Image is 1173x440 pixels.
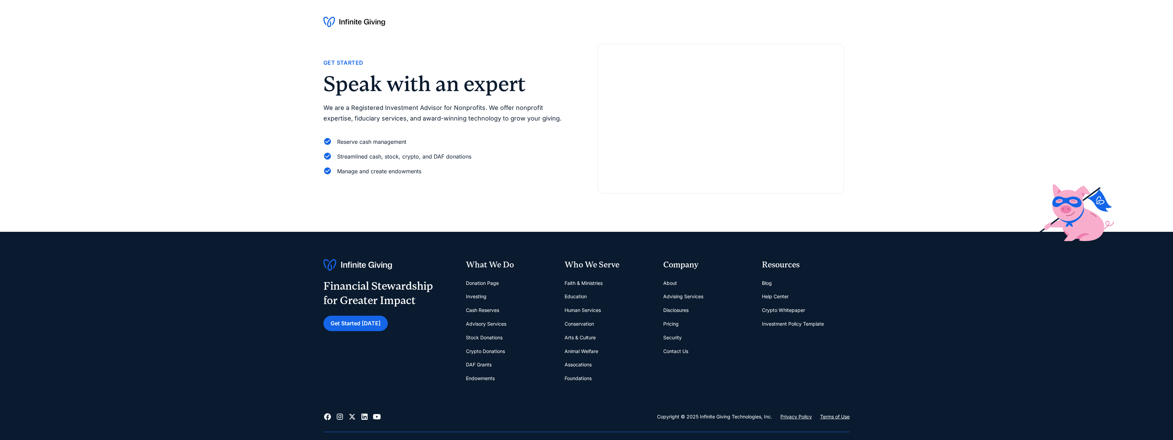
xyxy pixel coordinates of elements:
[762,317,824,331] a: Investment Policy Template
[323,103,570,124] p: We are a Registered Investment Advisor for Nonprofits. We offer nonprofit expertise, fiduciary se...
[663,290,703,303] a: Advising Services
[466,259,554,271] div: What We Do
[466,331,503,344] a: Stock Donations
[466,290,486,303] a: Investing
[565,276,603,290] a: Faith & Ministries
[337,152,471,161] div: Streamlined cash, stock, crypto, and DAF donations
[762,290,789,303] a: Help Center
[466,317,506,331] a: Advisory Services
[323,279,433,307] div: Financial Stewardship for Greater Impact
[337,167,421,176] div: Manage and create endowments
[466,344,505,358] a: Crypto Donations
[657,413,772,421] div: Copyright © 2025 Infinite Giving Technologies, Inc.
[609,66,833,182] iframe: Form 0
[663,317,679,331] a: Pricing
[565,259,652,271] div: Who We Serve
[663,331,682,344] a: Security
[466,372,495,385] a: Endowments
[565,358,592,372] a: Assocations
[337,137,406,147] div: Reserve cash management
[762,303,805,317] a: Crypto Whitepaper
[565,317,594,331] a: Conservation
[762,259,850,271] div: Resources
[663,344,688,358] a: Contact Us
[820,413,850,421] a: Terms of Use
[323,316,388,331] a: Get Started [DATE]
[466,303,499,317] a: Cash Reserves
[323,58,363,67] div: Get Started
[323,73,570,95] h2: Speak with an expert
[466,358,492,372] a: DAF Grants
[565,290,587,303] a: Education
[780,413,812,421] a: Privacy Policy
[663,276,677,290] a: About
[565,331,596,344] a: Arts & Culture
[565,303,601,317] a: Human Services
[466,276,499,290] a: Donation Page
[565,344,598,358] a: Animal Welfare
[663,259,751,271] div: Company
[762,276,772,290] a: Blog
[663,303,689,317] a: Disclosures
[565,372,592,385] a: Foundations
